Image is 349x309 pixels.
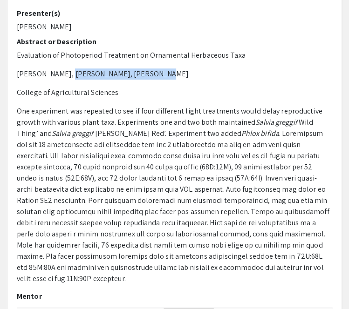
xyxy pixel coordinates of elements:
h2: Abstract or Description [17,37,332,46]
iframe: Chat [7,267,40,302]
p: Evaluation of Photoperiod Treatment on Ornamental Herbaceous Taxa [17,50,332,61]
p: College of Agricultural Sciences [17,87,332,98]
h2: Presenter(s) [17,9,332,18]
h2: Mentor [17,292,332,301]
em: Salvia greggii [255,117,296,127]
em: Salvia greggii [52,128,93,138]
em: Phlox bifida [241,128,279,138]
p: [PERSON_NAME] [17,21,332,33]
p: One experiment was repeated to see if four different light treatments would delay reproductive gr... [17,106,332,284]
p: [PERSON_NAME], [PERSON_NAME], [PERSON_NAME] [17,68,332,80]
